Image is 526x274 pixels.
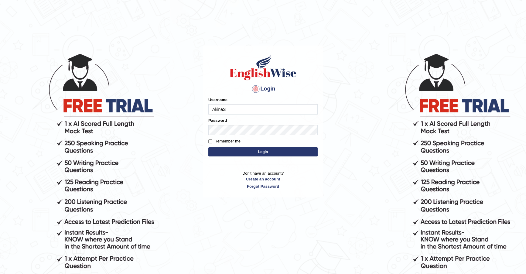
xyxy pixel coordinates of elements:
label: Password [208,118,227,123]
a: Create an account [208,176,318,182]
input: Remember me [208,139,212,143]
button: Login [208,147,318,156]
label: Username [208,97,227,103]
p: Don't have an account? [208,170,318,189]
img: Logo of English Wise sign in for intelligent practice with AI [228,54,298,81]
h4: Login [208,84,318,94]
a: Forgot Password [208,183,318,189]
label: Remember me [208,138,241,144]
